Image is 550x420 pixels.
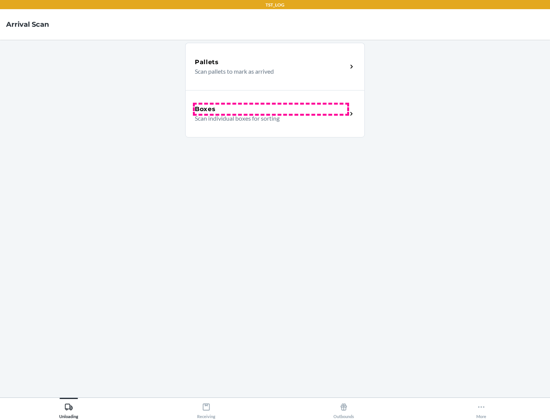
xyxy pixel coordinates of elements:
[333,400,354,419] div: Outbounds
[412,398,550,419] button: More
[195,58,219,67] h5: Pallets
[195,114,341,123] p: Scan individual boxes for sorting
[185,43,365,90] a: PalletsScan pallets to mark as arrived
[195,67,341,76] p: Scan pallets to mark as arrived
[185,90,365,137] a: BoxesScan individual boxes for sorting
[476,400,486,419] div: More
[6,19,49,29] h4: Arrival Scan
[275,398,412,419] button: Outbounds
[265,2,285,8] p: TST_LOG
[59,400,78,419] div: Unloading
[197,400,215,419] div: Receiving
[195,105,216,114] h5: Boxes
[137,398,275,419] button: Receiving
